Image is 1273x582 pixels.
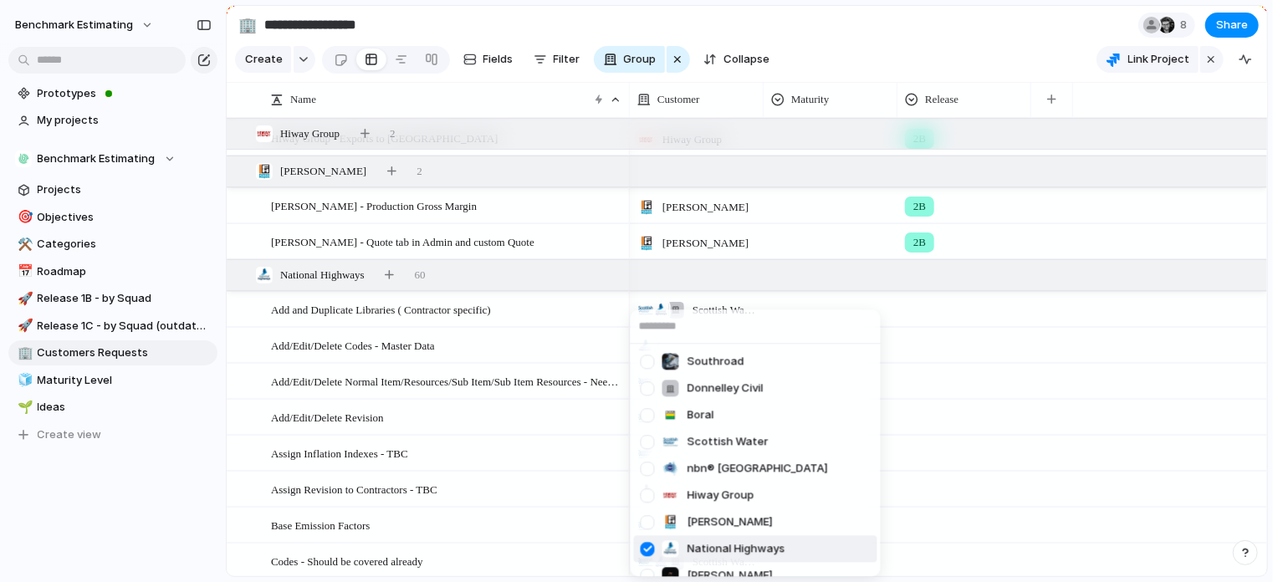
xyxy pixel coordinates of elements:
[688,461,828,477] span: nbn® [GEOGRAPHIC_DATA]
[688,407,714,424] span: Boral
[688,354,744,370] span: Southroad
[688,541,785,558] span: National Highways
[688,434,769,451] span: Scottish Water
[688,380,764,397] span: Donnelley Civil
[688,514,773,531] span: [PERSON_NAME]
[688,488,754,504] span: Hiway Group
